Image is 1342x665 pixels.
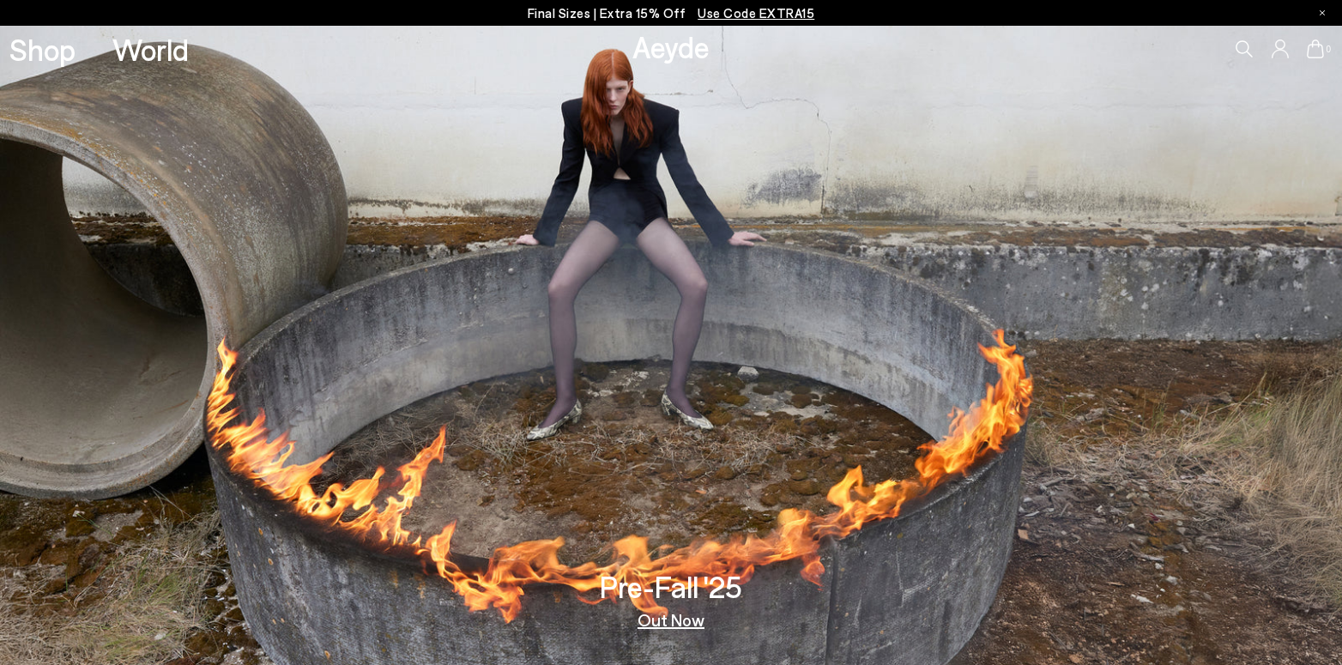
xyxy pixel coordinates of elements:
a: 0 [1307,39,1324,58]
span: Navigate to /collections/ss25-final-sizes [698,5,814,21]
p: Final Sizes | Extra 15% Off [528,3,815,24]
a: Shop [9,34,76,64]
a: World [112,34,189,64]
h3: Pre-Fall '25 [600,571,742,602]
span: 0 [1324,45,1333,54]
a: Out Now [638,611,704,628]
a: Aeyde [632,28,710,64]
